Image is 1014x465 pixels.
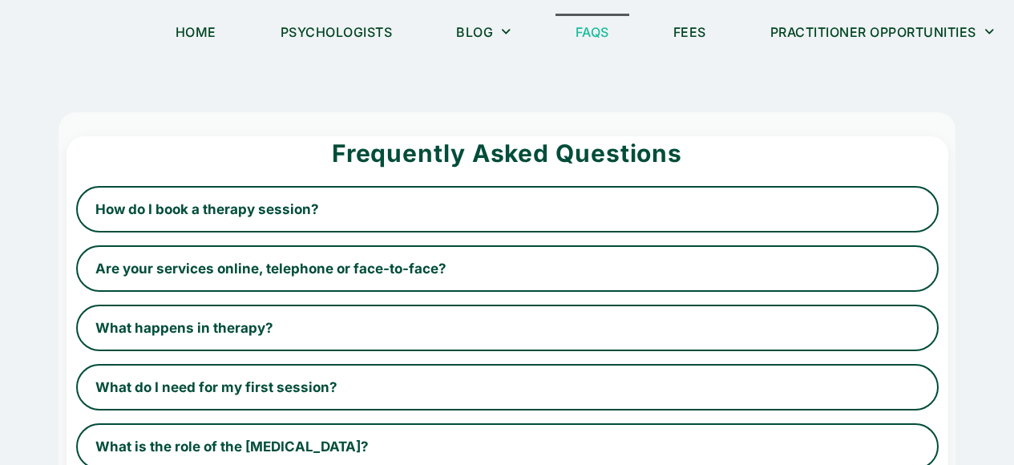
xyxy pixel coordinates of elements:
[261,14,413,51] a: Psychologists
[653,14,726,51] a: Fees
[76,136,939,170] h1: Frequently Asked Questions
[76,364,939,410] button: What do I need for my first session?
[76,245,939,292] button: Are your services online, telephone or face-to-face?
[555,14,629,51] a: FAQs
[76,305,939,351] button: What happens in therapy?
[436,14,531,51] a: Blog
[156,14,236,51] a: Home
[76,186,939,232] button: How do I book a therapy session?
